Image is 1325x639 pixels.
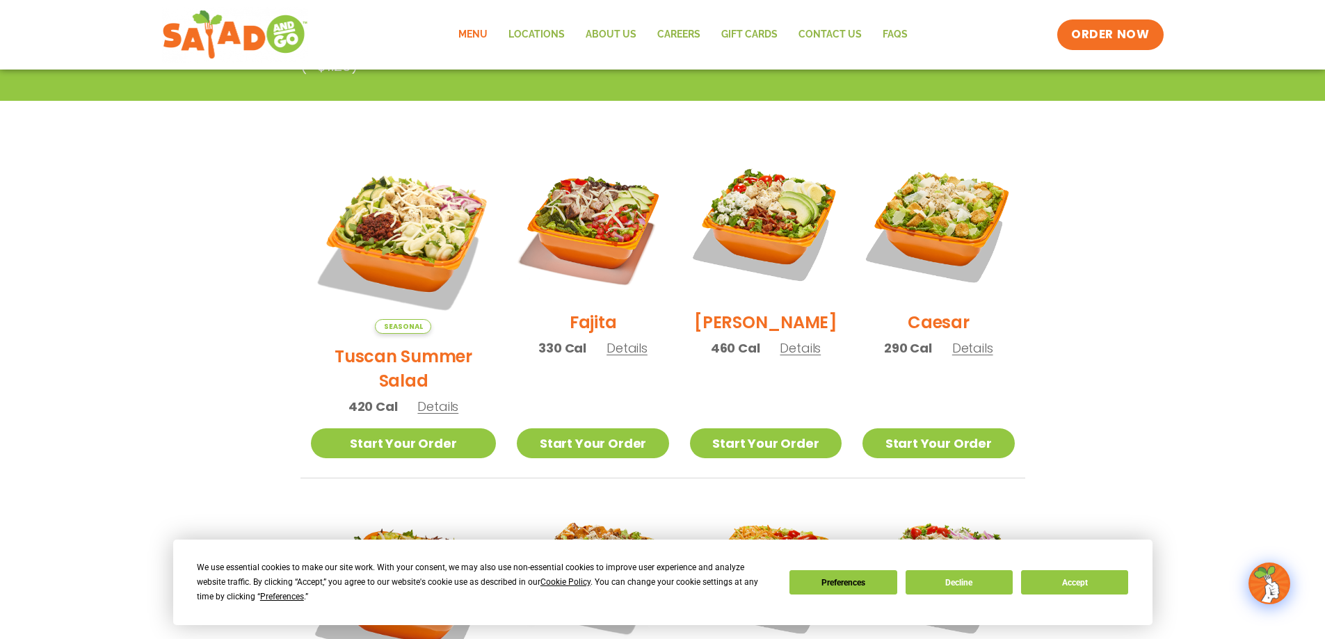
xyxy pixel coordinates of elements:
[952,339,993,357] span: Details
[311,344,497,393] h2: Tuscan Summer Salad
[906,570,1013,594] button: Decline
[788,19,872,51] a: Contact Us
[1071,26,1149,43] span: ORDER NOW
[538,339,586,357] span: 330 Cal
[780,339,821,357] span: Details
[862,428,1014,458] a: Start Your Order
[417,398,458,415] span: Details
[517,148,668,300] img: Product photo for Fajita Salad
[872,19,918,51] a: FAQs
[311,148,497,334] img: Product photo for Tuscan Summer Salad
[711,339,760,357] span: 460 Cal
[884,339,932,357] span: 290 Cal
[1250,564,1289,603] img: wpChatIcon
[448,19,918,51] nav: Menu
[173,540,1153,625] div: Cookie Consent Prompt
[690,428,842,458] a: Start Your Order
[1021,570,1128,594] button: Accept
[647,19,711,51] a: Careers
[517,428,668,458] a: Start Your Order
[375,319,431,334] span: Seasonal
[348,397,398,416] span: 420 Cal
[162,7,309,63] img: new-SAG-logo-768×292
[711,19,788,51] a: GIFT CARDS
[789,570,897,594] button: Preferences
[260,592,304,601] span: Preferences
[607,339,648,357] span: Details
[197,560,773,604] div: We use essential cookies to make our site work. With your consent, we may also use non-essential ...
[690,148,842,300] img: Product photo for Cobb Salad
[694,310,837,334] h2: [PERSON_NAME]
[1057,19,1163,50] a: ORDER NOW
[570,310,617,334] h2: Fajita
[448,19,498,51] a: Menu
[862,148,1014,300] img: Product photo for Caesar Salad
[575,19,647,51] a: About Us
[908,310,970,334] h2: Caesar
[540,577,591,587] span: Cookie Policy
[498,19,575,51] a: Locations
[311,428,497,458] a: Start Your Order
